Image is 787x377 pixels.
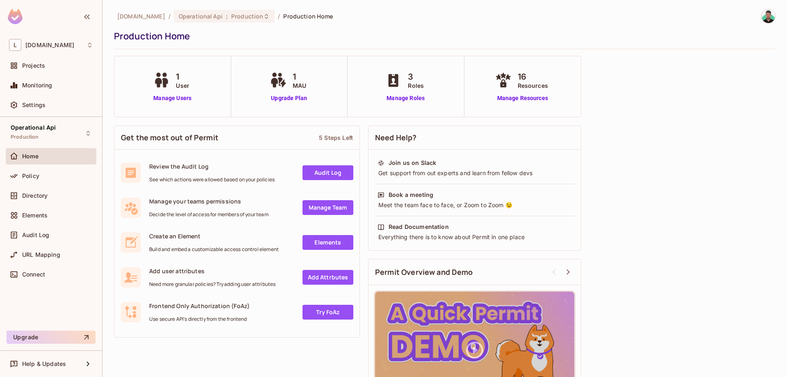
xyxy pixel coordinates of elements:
[303,165,353,180] a: Audit Log
[149,302,250,310] span: Frontend Only Authorization (FoAz)
[231,12,263,20] span: Production
[117,12,165,20] span: the active workspace
[22,251,60,258] span: URL Mapping
[378,233,572,241] div: Everything there is to know about Permit in one place
[25,42,74,48] span: Workspace: lakpa.cl
[383,94,428,103] a: Manage Roles
[293,71,306,83] span: 1
[518,81,548,90] span: Resources
[378,169,572,177] div: Get support from out experts and learn from fellow devs
[389,159,436,167] div: Join us on Slack
[114,30,771,42] div: Production Home
[179,12,223,20] span: Operational Api
[283,12,333,20] span: Production Home
[151,94,193,103] a: Manage Users
[22,361,66,367] span: Help & Updates
[389,223,449,231] div: Read Documentation
[11,134,39,140] span: Production
[375,267,473,277] span: Permit Overview and Demo
[493,94,552,103] a: Manage Resources
[121,133,218,143] span: Get the most out of Permit
[22,173,39,179] span: Policy
[375,133,417,143] span: Need Help?
[22,192,48,199] span: Directory
[278,12,280,20] li: /
[168,12,171,20] li: /
[11,124,56,131] span: Operational Api
[303,235,353,250] a: Elements
[149,197,268,205] span: Manage your teams permissions
[22,82,52,89] span: Monitoring
[149,267,275,275] span: Add user attributes
[8,9,23,24] img: SReyMgAAAABJRU5ErkJggg==
[22,212,48,219] span: Elements
[149,281,275,288] span: Need more granular policies? Try adding user attributes
[22,232,49,238] span: Audit Log
[22,271,45,278] span: Connect
[389,191,433,199] div: Book a meeting
[303,305,353,320] a: Try FoAz
[378,201,572,209] div: Meet the team face to face, or Zoom to Zoom 😉
[149,176,275,183] span: See which actions were allowed based on your policies
[518,71,548,83] span: 16
[149,316,250,322] span: Use secure API's directly from the frontend
[293,81,306,90] span: MAU
[303,200,353,215] a: Manage Team
[408,81,424,90] span: Roles
[176,71,189,83] span: 1
[7,331,96,344] button: Upgrade
[408,71,424,83] span: 3
[149,211,268,218] span: Decide the level of access for members of your team
[22,62,45,69] span: Projects
[319,134,353,142] div: 5 Steps Left
[149,232,279,240] span: Create an Element
[149,162,275,170] span: Review the Audit Log
[22,102,45,108] span: Settings
[22,153,39,160] span: Home
[762,9,775,23] img: Felipe Henriquez
[9,39,21,51] span: L
[176,81,189,90] span: User
[268,94,310,103] a: Upgrade Plan
[303,270,353,285] a: Add Attrbutes
[225,13,228,20] span: :
[149,246,279,253] span: Build and embed a customizable access control element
